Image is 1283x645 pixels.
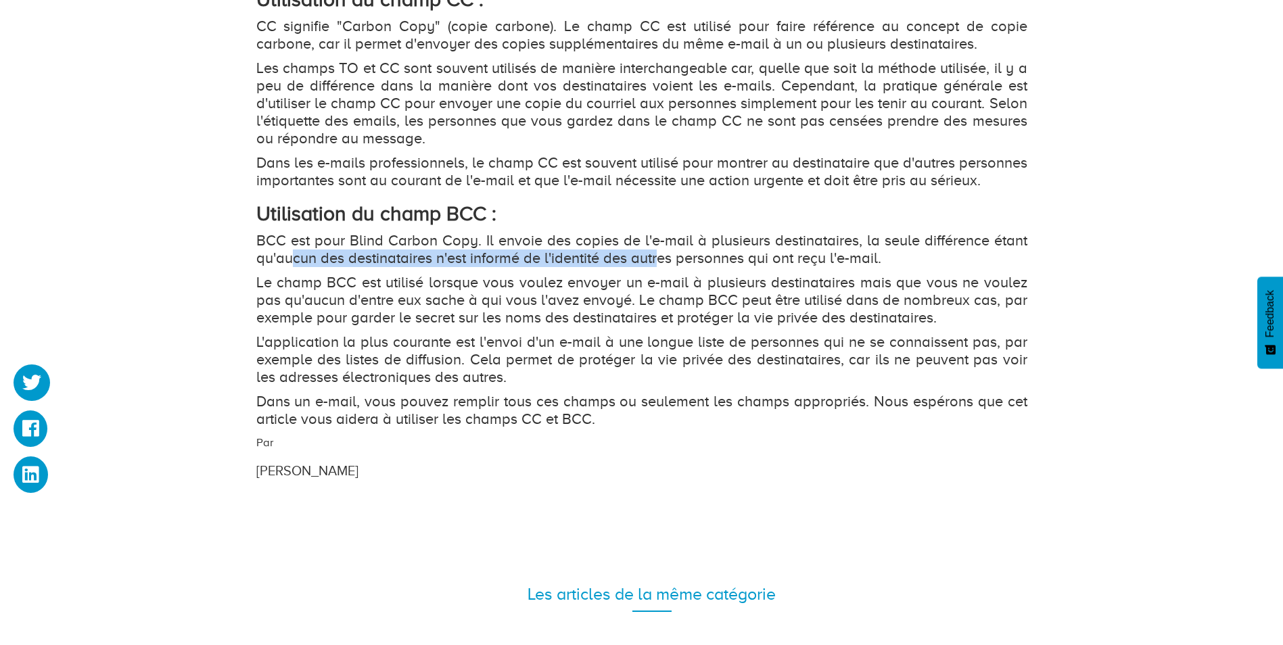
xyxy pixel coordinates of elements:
p: Dans les e-mails professionnels, le champ CC est souvent utilisé pour montrer au destinataire que... [256,154,1027,189]
p: Les champs TO et CC sont souvent utilisés de manière interchangeable car, quelle que soit la méth... [256,59,1027,147]
div: Par [246,435,906,481]
p: BCC est pour Blind Carbon Copy. Il envoie des copies de l'e-mail à plusieurs destinataires, la se... [256,232,1027,267]
h3: [PERSON_NAME] [256,463,895,478]
p: CC signifie "Carbon Copy" (copie carbone). Le champ CC est utilisé pour faire référence au concep... [256,18,1027,53]
p: Dans un e-mail, vous pouvez remplir tous ces champs ou seulement les champs appropriés. Nous espé... [256,393,1027,428]
button: Feedback - Afficher l’enquête [1257,277,1283,368]
p: Le champ BCC est utilisé lorsque vous voulez envoyer un e-mail à plusieurs destinataires mais que... [256,274,1027,327]
strong: Utilisation du champ BCC : [256,202,496,225]
p: L'application la plus courante est l'envoi d'un e-mail à une longue liste de personnes qui ne se ... [256,333,1027,386]
div: Les articles de la même catégorie [266,582,1037,606]
span: Feedback [1264,290,1276,337]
